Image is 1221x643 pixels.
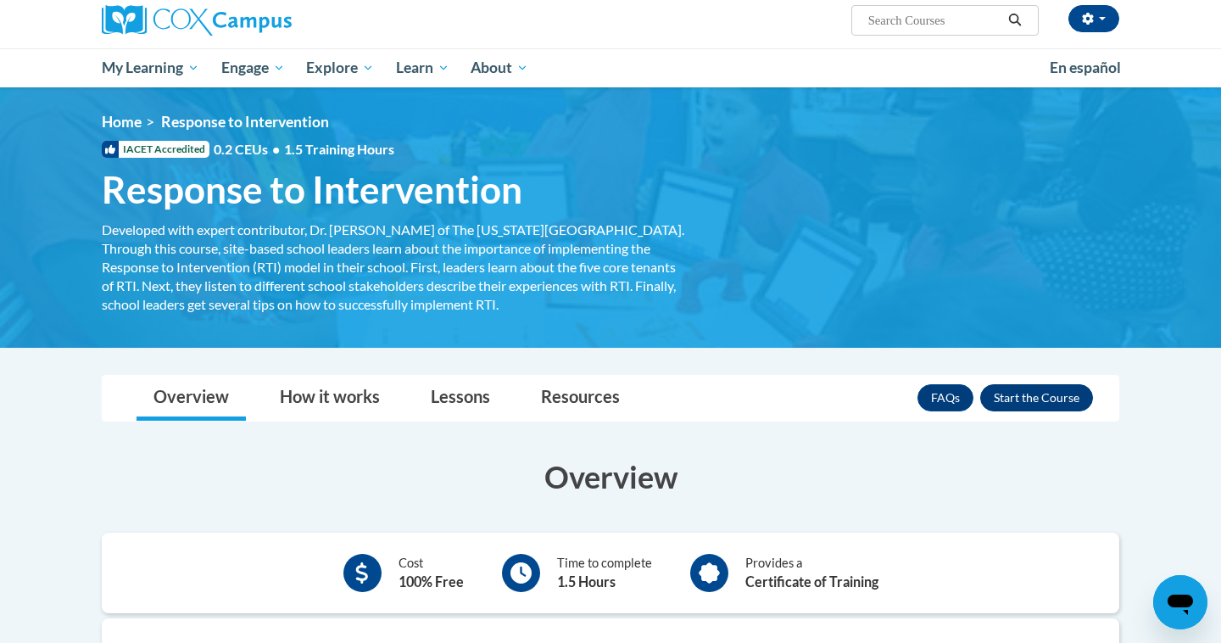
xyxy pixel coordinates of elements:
a: Resources [524,376,637,421]
a: Overview [137,376,246,421]
a: Engage [210,48,296,87]
a: My Learning [91,48,210,87]
a: Explore [295,48,385,87]
b: Certificate of Training [745,573,878,590]
a: How it works [263,376,397,421]
span: About [471,58,528,78]
span: 1.5 Training Hours [284,141,394,157]
a: Cox Campus [102,5,424,36]
a: Learn [385,48,460,87]
b: 1.5 Hours [557,573,616,590]
span: Engage [221,58,285,78]
div: Developed with expert contributor, Dr. [PERSON_NAME] of The [US_STATE][GEOGRAPHIC_DATA]. Through ... [102,221,687,314]
span: IACET Accredited [102,141,209,158]
input: Search Courses [867,10,1002,31]
a: FAQs [917,384,973,411]
div: Time to complete [557,554,652,592]
img: Cox Campus [102,5,292,36]
a: En español [1039,50,1132,86]
h3: Overview [102,456,1119,498]
div: Cost [399,554,464,592]
b: 100% Free [399,573,464,590]
span: 0.2 CEUs [214,140,394,159]
a: Home [102,113,142,131]
span: Learn [396,58,449,78]
a: Lessons [414,376,507,421]
span: My Learning [102,58,199,78]
span: Response to Intervention [161,113,329,131]
button: Account Settings [1068,5,1119,32]
button: Search [1002,10,1028,31]
div: Main menu [76,48,1145,87]
button: Enroll [980,384,1093,411]
div: Provides a [745,554,878,592]
iframe: Button to launch messaging window [1153,575,1207,629]
span: Explore [306,58,374,78]
span: En español [1050,59,1121,76]
span: • [272,141,280,157]
a: About [460,48,540,87]
span: Response to Intervention [102,167,522,212]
